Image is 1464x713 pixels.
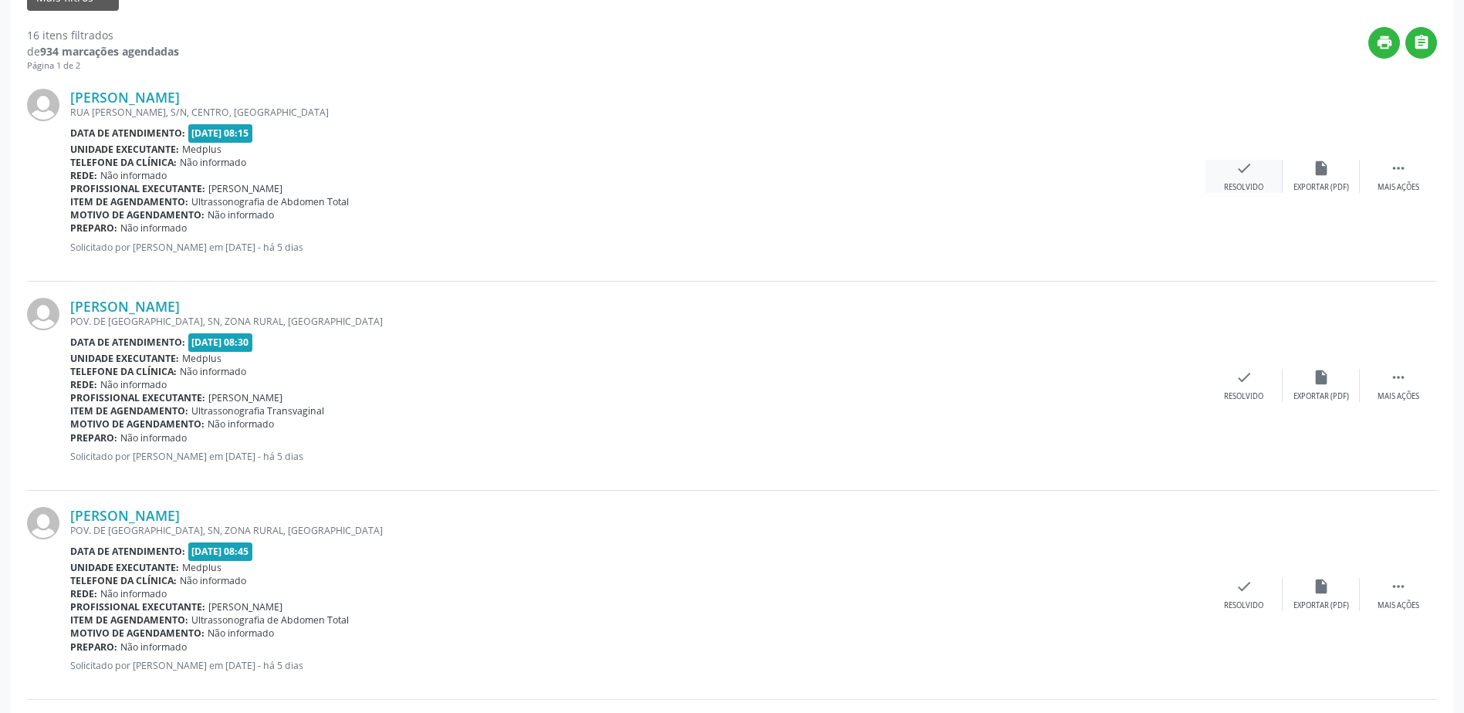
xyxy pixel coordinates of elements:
b: Item de agendamento: [70,195,188,208]
b: Motivo de agendamento: [70,417,205,431]
button: print [1368,27,1400,59]
span: [DATE] 08:15 [188,124,253,142]
div: Resolvido [1224,600,1263,611]
div: POV. DE [GEOGRAPHIC_DATA], SN, ZONA RURAL, [GEOGRAPHIC_DATA] [70,524,1205,537]
b: Preparo: [70,221,117,235]
i:  [1390,369,1407,386]
span: Não informado [100,378,167,391]
span: [PERSON_NAME] [208,600,282,613]
b: Data de atendimento: [70,127,185,140]
div: Resolvido [1224,391,1263,402]
span: [DATE] 08:30 [188,333,253,351]
span: Não informado [180,156,246,169]
span: Não informado [100,587,167,600]
b: Unidade executante: [70,143,179,156]
div: Página 1 de 2 [27,59,179,73]
p: Solicitado por [PERSON_NAME] em [DATE] - há 5 dias [70,241,1205,254]
span: Não informado [100,169,167,182]
div: Resolvido [1224,182,1263,193]
b: Unidade executante: [70,352,179,365]
b: Motivo de agendamento: [70,208,205,221]
span: [PERSON_NAME] [208,182,282,195]
span: [PERSON_NAME] [208,391,282,404]
b: Data de atendimento: [70,336,185,349]
span: Ultrassonografia de Abdomen Total [191,613,349,627]
i: check [1236,160,1253,177]
div: Exportar (PDF) [1293,391,1349,402]
div: Exportar (PDF) [1293,600,1349,611]
span: Não informado [208,627,274,640]
b: Item de agendamento: [70,613,188,627]
div: POV. DE [GEOGRAPHIC_DATA], SN, ZONA RURAL, [GEOGRAPHIC_DATA] [70,315,1205,328]
span: Ultrassonografia de Abdomen Total [191,195,349,208]
b: Preparo: [70,640,117,654]
b: Profissional executante: [70,600,205,613]
b: Rede: [70,169,97,182]
i:  [1390,160,1407,177]
b: Motivo de agendamento: [70,627,205,640]
i:  [1390,578,1407,595]
b: Item de agendamento: [70,404,188,417]
p: Solicitado por [PERSON_NAME] em [DATE] - há 5 dias [70,659,1205,672]
i: insert_drive_file [1313,369,1330,386]
button:  [1405,27,1437,59]
div: RUA [PERSON_NAME], S/N, CENTRO, [GEOGRAPHIC_DATA] [70,106,1205,119]
i: insert_drive_file [1313,160,1330,177]
span: [DATE] 08:45 [188,542,253,560]
span: Não informado [208,208,274,221]
b: Rede: [70,587,97,600]
i: check [1236,578,1253,595]
i: insert_drive_file [1313,578,1330,595]
div: de [27,43,179,59]
a: [PERSON_NAME] [70,298,180,315]
i: check [1236,369,1253,386]
div: Mais ações [1378,391,1419,402]
img: img [27,298,59,330]
img: img [27,89,59,121]
div: Exportar (PDF) [1293,182,1349,193]
div: Mais ações [1378,182,1419,193]
div: Mais ações [1378,600,1419,611]
img: img [27,507,59,539]
b: Rede: [70,378,97,391]
span: Não informado [120,431,187,444]
span: Não informado [208,417,274,431]
span: Medplus [182,143,221,156]
strong: 934 marcações agendadas [40,44,179,59]
span: Não informado [180,574,246,587]
b: Telefone da clínica: [70,574,177,587]
span: Não informado [180,365,246,378]
span: Medplus [182,352,221,365]
i: print [1376,34,1393,51]
span: Não informado [120,640,187,654]
a: [PERSON_NAME] [70,89,180,106]
a: [PERSON_NAME] [70,507,180,524]
b: Profissional executante: [70,391,205,404]
div: 16 itens filtrados [27,27,179,43]
b: Telefone da clínica: [70,365,177,378]
span: Medplus [182,561,221,574]
b: Telefone da clínica: [70,156,177,169]
p: Solicitado por [PERSON_NAME] em [DATE] - há 5 dias [70,450,1205,463]
b: Preparo: [70,431,117,444]
b: Unidade executante: [70,561,179,574]
b: Profissional executante: [70,182,205,195]
span: Ultrassonografia Transvaginal [191,404,324,417]
span: Não informado [120,221,187,235]
b: Data de atendimento: [70,545,185,558]
i:  [1413,34,1430,51]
